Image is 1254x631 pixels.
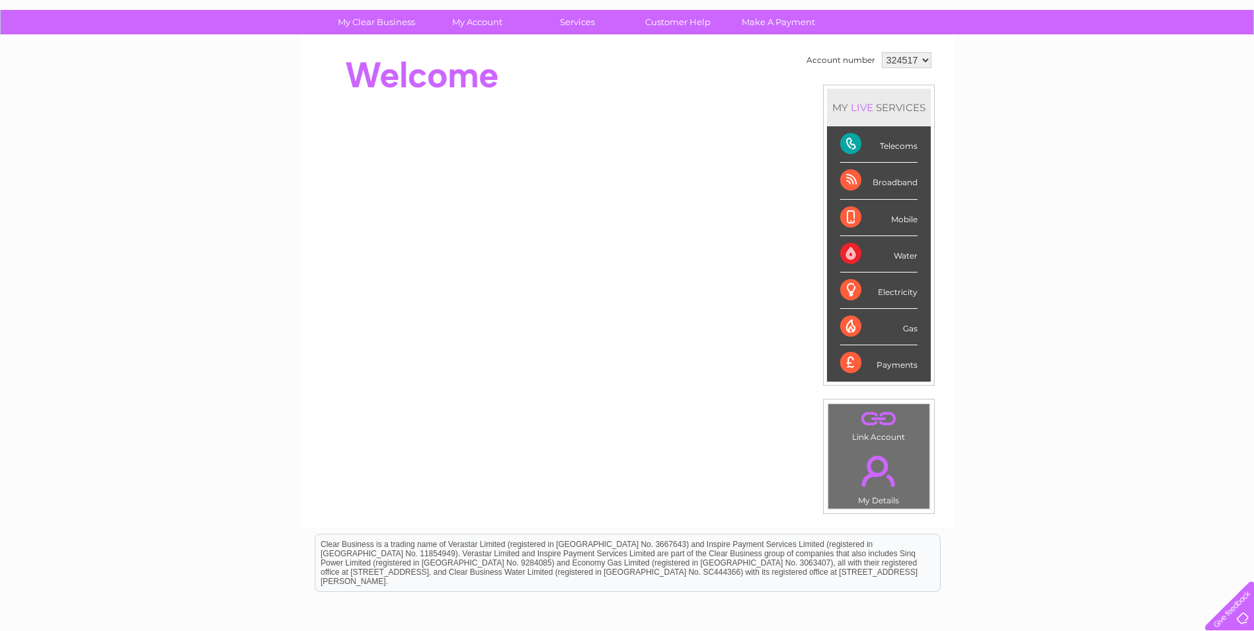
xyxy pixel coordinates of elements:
[523,10,632,34] a: Services
[724,10,833,34] a: Make A Payment
[840,126,918,163] div: Telecoms
[44,34,111,75] img: logo.png
[840,345,918,381] div: Payments
[1139,56,1158,66] a: Blog
[840,200,918,236] div: Mobile
[1210,56,1241,66] a: Log out
[840,163,918,199] div: Broadband
[422,10,531,34] a: My Account
[840,236,918,273] div: Water
[315,7,940,64] div: Clear Business is a trading name of Verastar Limited (registered in [GEOGRAPHIC_DATA] No. 3667643...
[1166,56,1198,66] a: Contact
[1091,56,1131,66] a: Telecoms
[803,49,879,71] td: Account number
[623,10,732,34] a: Customer Help
[1005,7,1096,23] a: 0333 014 3131
[840,309,918,345] div: Gas
[1054,56,1083,66] a: Energy
[1021,56,1046,66] a: Water
[832,448,926,494] a: .
[832,407,926,431] a: .
[827,89,931,126] div: MY SERVICES
[322,10,431,34] a: My Clear Business
[840,273,918,309] div: Electricity
[828,403,930,445] td: Link Account
[828,444,930,509] td: My Details
[848,101,876,114] div: LIVE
